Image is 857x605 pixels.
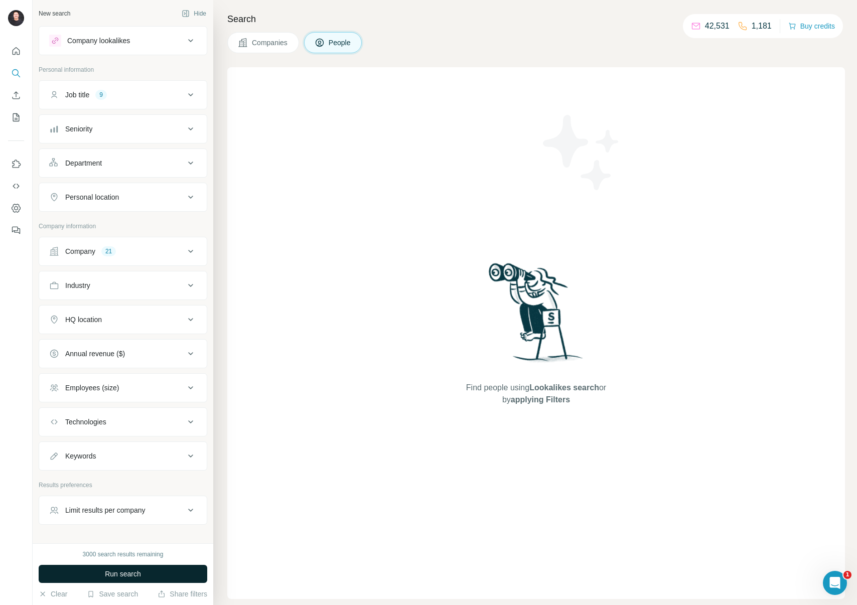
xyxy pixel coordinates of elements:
button: Use Surfe API [8,177,24,195]
button: Industry [39,273,207,297]
p: Results preferences [39,481,207,490]
div: Annual revenue ($) [65,349,125,359]
button: Search [8,64,24,82]
span: Find people using or by [456,382,616,406]
button: Dashboard [8,199,24,217]
button: Company lookalikes [39,29,207,53]
div: HQ location [65,315,102,325]
div: Company lookalikes [67,36,130,46]
button: Save search [87,589,138,599]
span: 1 [843,571,851,579]
div: 21 [101,247,116,256]
div: Department [65,158,102,168]
div: Personal location [65,192,119,202]
button: Personal location [39,185,207,209]
button: Quick start [8,42,24,60]
button: Hide [175,6,213,21]
img: Avatar [8,10,24,26]
button: Company21 [39,239,207,263]
div: Employees (size) [65,383,119,393]
p: 42,531 [705,20,730,32]
span: Lookalikes search [529,383,599,392]
div: New search [39,9,70,18]
img: Surfe Illustration - Stars [536,107,627,198]
button: Run search [39,565,207,583]
span: Run search [105,569,141,579]
button: Keywords [39,444,207,468]
button: Technologies [39,410,207,434]
button: Annual revenue ($) [39,342,207,366]
p: Company information [39,222,207,231]
button: Job title9 [39,83,207,107]
button: Use Surfe on LinkedIn [8,155,24,173]
span: Companies [252,38,289,48]
button: Seniority [39,117,207,141]
span: applying Filters [511,395,570,404]
div: Limit results per company [65,505,146,515]
span: People [329,38,352,48]
button: Share filters [158,589,207,599]
button: Buy credits [788,19,835,33]
div: Keywords [65,451,96,461]
p: 1,181 [752,20,772,32]
p: Personal information [39,65,207,74]
img: Surfe Illustration - Woman searching with binoculars [484,260,589,372]
div: Industry [65,280,90,290]
div: Job title [65,90,89,100]
button: Feedback [8,221,24,239]
div: 9 [95,90,107,99]
button: Limit results per company [39,498,207,522]
div: Technologies [65,417,106,427]
button: Clear [39,589,67,599]
button: My lists [8,108,24,126]
button: Enrich CSV [8,86,24,104]
iframe: Intercom live chat [823,571,847,595]
h4: Search [227,12,845,26]
button: Department [39,151,207,175]
button: Employees (size) [39,376,207,400]
div: Seniority [65,124,92,134]
div: Company [65,246,95,256]
div: 3000 search results remaining [83,550,164,559]
button: HQ location [39,308,207,332]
